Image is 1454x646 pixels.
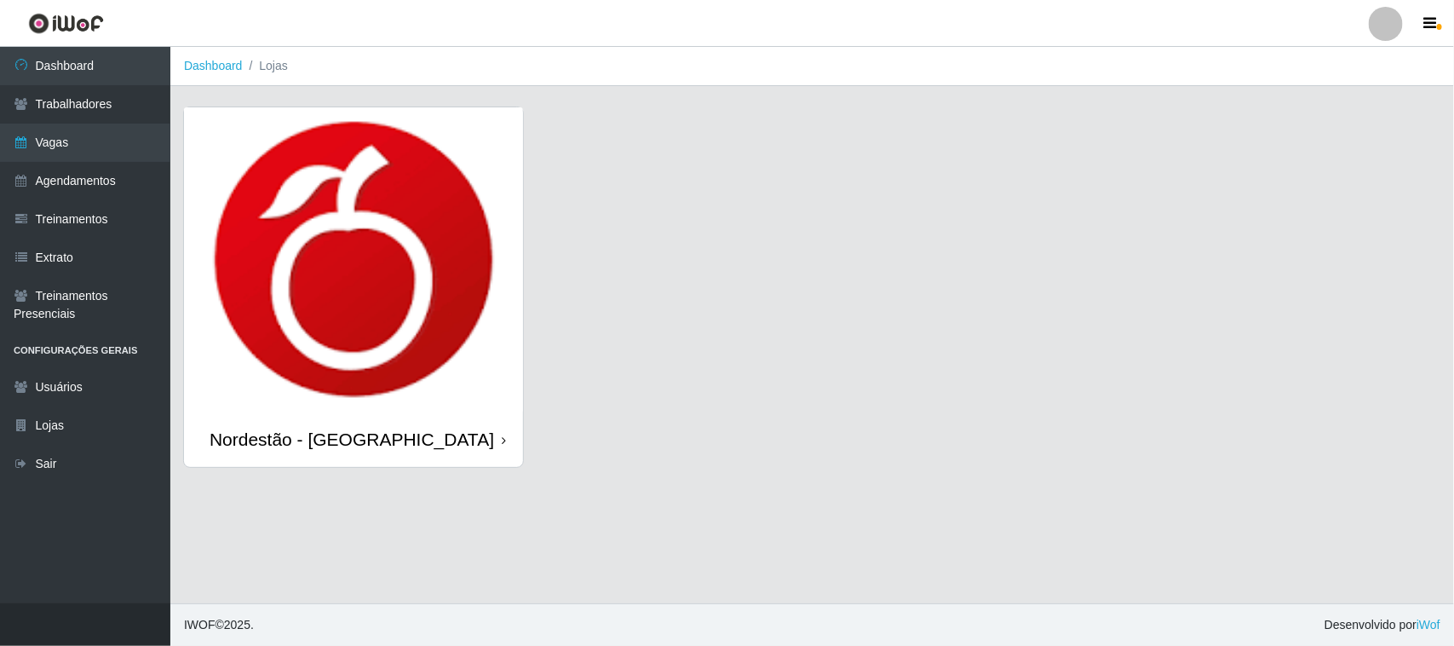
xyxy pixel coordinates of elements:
[1417,618,1440,632] a: iWof
[1325,616,1440,634] span: Desenvolvido por
[184,618,216,632] span: IWOF
[243,57,288,75] li: Lojas
[210,429,494,450] div: Nordestão - [GEOGRAPHIC_DATA]
[184,616,254,634] span: © 2025 .
[184,107,523,467] a: Nordestão - [GEOGRAPHIC_DATA]
[28,13,104,34] img: CoreUI Logo
[184,59,243,72] a: Dashboard
[170,47,1454,86] nav: breadcrumb
[184,107,523,412] img: cardImg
